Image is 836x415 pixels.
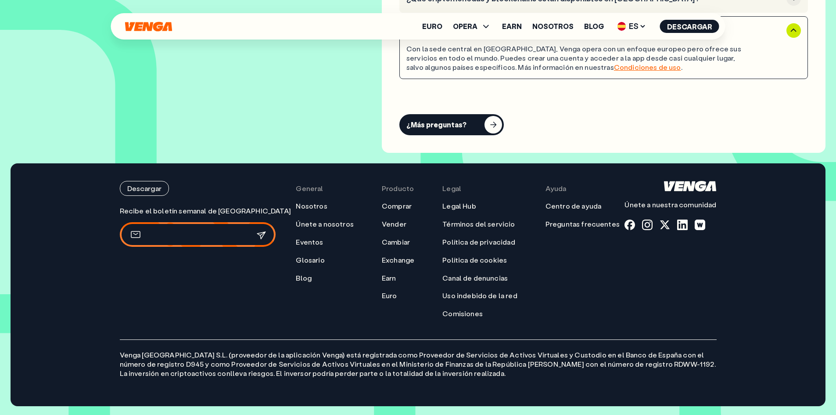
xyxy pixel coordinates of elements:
button: Descargar [660,20,719,33]
a: fb [624,220,635,230]
span: General [296,184,323,193]
a: Blog [584,23,604,30]
p: Recibe el boletín semanal de [GEOGRAPHIC_DATA] [120,206,291,216]
a: Preguntas frecuentes [545,220,620,229]
a: Comprar [382,202,412,211]
button: Descargar [120,181,169,196]
a: Euro [382,291,397,300]
p: Únete a nuestra comunidad [624,200,716,209]
button: ¿Más preguntas? [399,114,504,135]
span: OPERA [453,23,477,30]
a: Vender [382,220,406,229]
a: Política de privacidad [442,238,515,247]
a: Política de cookies [442,256,507,265]
a: Cambiar [382,238,410,247]
a: Legal Hub [442,202,476,211]
a: Exchange [382,256,414,265]
div: ¿Más preguntas? [406,120,466,129]
a: Condiciones de uso [614,62,681,72]
a: Nosotros [532,23,574,30]
a: Glosario [296,256,324,265]
span: OPERA [453,21,492,32]
span: Ayuda [545,184,567,193]
a: Eventos [296,238,323,247]
a: Comisiones [442,309,483,318]
a: Earn [502,23,522,30]
span: ES [614,19,649,33]
a: x [660,220,670,230]
a: Uso indebido de la red [442,291,517,300]
a: Canal de denuncias [442,274,508,283]
a: Términos del servicio [442,220,515,229]
a: Blog [296,274,312,283]
svg: Inicio [664,181,716,191]
p: Venga [GEOGRAPHIC_DATA] S.L. (proveedor de la aplicación Venga) está registrada como Proveedor de... [120,339,717,378]
div: Con la sede central en [GEOGRAPHIC_DATA], Venga opera con un enfoque europeo pero ofrece sus serv... [406,44,751,72]
a: Centro de ayuda [545,202,601,211]
a: Únete a nosotros [296,220,354,229]
a: Euro [422,23,442,30]
span: Producto [382,184,414,193]
svg: Inicio [124,22,173,32]
a: Earn [382,274,396,283]
img: flag-es [617,22,626,31]
a: warpcast [695,220,705,230]
a: Nosotros [296,202,327,211]
span: Legal [442,184,461,193]
a: Descargar [120,181,291,196]
a: instagram [642,220,653,230]
a: linkedin [677,220,688,230]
